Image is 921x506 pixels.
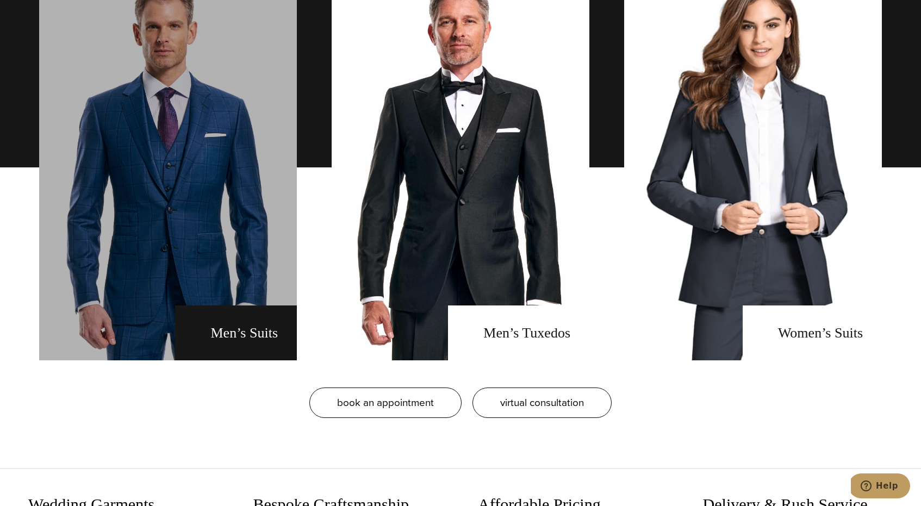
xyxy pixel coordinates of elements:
[851,473,910,501] iframe: Opens a widget where you can chat to one of our agents
[472,388,612,418] a: virtual consultation
[309,388,462,418] a: book an appointment
[500,395,584,410] span: virtual consultation
[337,395,434,410] span: book an appointment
